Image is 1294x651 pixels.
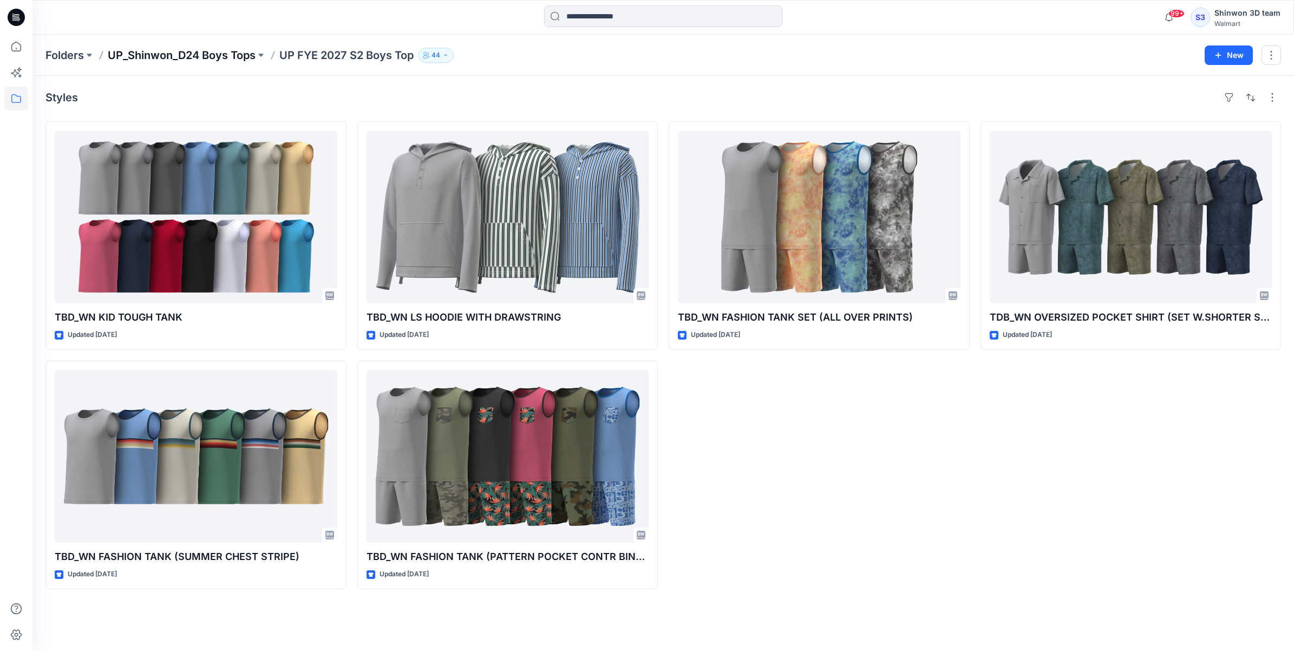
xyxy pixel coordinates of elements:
[279,48,414,63] p: UP FYE 2027 S2 Boys Top
[1214,6,1280,19] div: Shinwon 3D team
[45,91,78,104] h4: Styles
[55,370,337,543] a: TBD_WN FASHION TANK (SUMMER CHEST STRIPE)
[432,49,440,61] p: 44
[1191,8,1210,27] div: S3
[1168,9,1185,18] span: 99+
[990,310,1272,325] p: TDB_WN OVERSIZED POCKET SHIRT (SET W.SHORTER SHORTS)
[55,310,337,325] p: TBD_WN KID TOUGH TANK
[418,48,454,63] button: 44
[678,310,960,325] p: TBD_WN FASHION TANK SET (ALL OVER PRINTS)
[68,329,117,341] p: Updated [DATE]
[45,48,84,63] a: Folders
[678,131,960,303] a: TBD_WN FASHION TANK SET (ALL OVER PRINTS)
[108,48,256,63] a: UP_Shinwon_D24 Boys Tops
[367,549,649,564] p: TBD_WN FASHION TANK (PATTERN POCKET CONTR BINDING)
[990,131,1272,303] a: TDB_WN OVERSIZED POCKET SHIRT (SET W.SHORTER SHORTS)
[1214,19,1280,28] div: Walmart
[68,569,117,580] p: Updated [DATE]
[55,131,337,303] a: TBD_WN KID TOUGH TANK
[380,569,429,580] p: Updated [DATE]
[367,310,649,325] p: TBD_WN LS HOODIE WITH DRAWSTRING
[55,549,337,564] p: TBD_WN FASHION TANK (SUMMER CHEST STRIPE)
[380,329,429,341] p: Updated [DATE]
[691,329,740,341] p: Updated [DATE]
[367,131,649,303] a: TBD_WN LS HOODIE WITH DRAWSTRING
[367,370,649,543] a: TBD_WN FASHION TANK (PATTERN POCKET CONTR BINDING)
[1003,329,1052,341] p: Updated [DATE]
[1205,45,1253,65] button: New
